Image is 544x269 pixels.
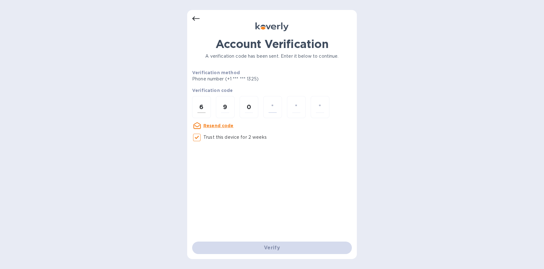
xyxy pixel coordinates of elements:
b: Verification method [192,70,240,75]
p: Phone number (+1 *** *** 1325) [192,76,306,82]
p: A verification code has been sent. Enter it below to continue. [192,53,352,60]
h1: Account Verification [192,37,352,50]
p: Trust this device for 2 weeks [203,134,267,141]
p: Verification code [192,87,352,94]
u: Resend code [203,123,234,128]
